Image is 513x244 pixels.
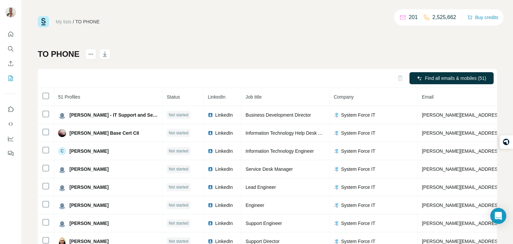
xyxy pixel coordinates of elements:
[5,72,16,84] button: My lists
[341,112,375,118] span: System Force IT
[215,166,233,172] span: LinkedIn
[5,147,16,159] button: Feedback
[169,130,188,136] span: Not started
[38,16,49,27] img: Surfe Logo
[5,43,16,55] button: Search
[73,18,74,25] li: /
[58,129,66,137] img: Avatar
[208,166,213,172] img: LinkedIn logo
[75,18,100,25] div: TO PHONE
[58,219,66,227] img: Avatar
[5,103,16,115] button: Use Surfe on LinkedIn
[58,165,66,173] img: Avatar
[5,28,16,40] button: Quick start
[215,202,233,209] span: LinkedIn
[245,166,293,172] span: Service Desk Manager
[422,94,434,100] span: Email
[245,112,311,118] span: Business Development Director
[69,202,109,209] span: [PERSON_NAME]
[69,220,109,227] span: [PERSON_NAME]
[490,208,506,224] div: Open Intercom Messenger
[208,185,213,190] img: LinkedIn logo
[69,130,139,136] span: [PERSON_NAME] Base Cert CII
[425,75,486,82] span: Find all emails & mobiles (51)
[58,183,66,191] img: Avatar
[245,239,280,244] span: Support Director
[69,148,109,154] span: [PERSON_NAME]
[169,202,188,208] span: Not started
[58,94,80,100] span: 51 Profiles
[409,72,494,84] button: Find all emails & mobiles (51)
[5,7,16,17] img: Avatar
[58,111,66,119] img: Avatar
[433,13,456,21] p: 2,525,662
[341,166,375,172] span: System Force IT
[169,112,188,118] span: Not started
[334,148,339,154] img: company-logo
[208,239,213,244] img: LinkedIn logo
[215,112,233,118] span: LinkedIn
[69,112,158,118] span: [PERSON_NAME] - IT Support and Services
[341,130,375,136] span: System Force IT
[409,13,418,21] p: 201
[208,130,213,136] img: LinkedIn logo
[167,94,180,100] span: Status
[208,148,213,154] img: LinkedIn logo
[215,184,233,191] span: LinkedIn
[85,49,96,59] button: actions
[245,148,314,154] span: Information Technology Engineer
[341,148,375,154] span: System Force IT
[58,201,66,209] img: Avatar
[5,57,16,70] button: Enrich CSV
[208,94,225,100] span: LinkedIn
[169,166,188,172] span: Not started
[215,130,233,136] span: LinkedIn
[169,148,188,154] span: Not started
[69,184,109,191] span: [PERSON_NAME]
[5,133,16,145] button: Dashboard
[245,203,264,208] span: Engineer
[5,118,16,130] button: Use Surfe API
[245,94,262,100] span: Job title
[334,94,354,100] span: Company
[245,130,334,136] span: Information Technology Help Desk Support
[334,112,339,118] img: company-logo
[58,147,66,155] div: C
[169,220,188,226] span: Not started
[334,239,339,244] img: company-logo
[56,19,71,24] a: My lists
[208,203,213,208] img: LinkedIn logo
[208,112,213,118] img: LinkedIn logo
[467,13,498,22] button: Buy credits
[245,221,282,226] span: Support Engineer
[169,184,188,190] span: Not started
[334,203,339,208] img: company-logo
[245,185,276,190] span: Lead Engineer
[334,166,339,172] img: company-logo
[215,148,233,154] span: LinkedIn
[69,166,109,172] span: [PERSON_NAME]
[38,49,79,59] h1: TO PHONE
[341,220,375,227] span: System Force IT
[334,130,339,136] img: company-logo
[215,220,233,227] span: LinkedIn
[334,221,339,226] img: company-logo
[334,185,339,190] img: company-logo
[341,184,375,191] span: System Force IT
[341,202,375,209] span: System Force IT
[208,221,213,226] img: LinkedIn logo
